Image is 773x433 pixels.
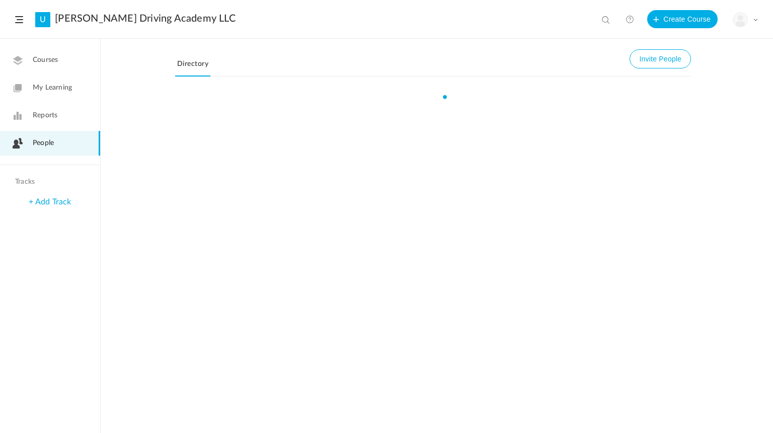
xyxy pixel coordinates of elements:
[33,138,54,149] span: People
[33,83,72,93] span: My Learning
[15,178,83,186] h4: Tracks
[29,198,71,206] a: + Add Track
[175,57,210,77] a: Directory
[33,110,57,121] span: Reports
[647,10,718,28] button: Create Course
[55,13,236,25] a: [PERSON_NAME] Driving Academy LLC
[733,13,747,27] img: user-image.png
[33,55,58,65] span: Courses
[630,49,691,68] button: Invite People
[35,12,50,27] a: U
